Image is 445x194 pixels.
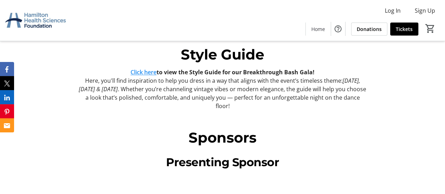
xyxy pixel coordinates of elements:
[4,3,67,38] img: Hamilton Health Sciences Foundation's Logo
[385,6,401,15] span: Log In
[415,6,435,15] span: Sign Up
[131,68,157,76] a: Click here
[409,5,441,16] button: Sign Up
[357,25,382,33] span: Donations
[424,22,437,35] button: Cart
[351,23,387,36] a: Donations
[390,23,418,36] a: Tickets
[189,129,256,146] span: Sponsors
[131,68,314,76] strong: to view the Style Guide for our Breakthrough Bash Gala!
[311,25,325,33] span: Home
[78,76,367,110] p: Here, you'll find inspiration to help you dress in a way that aligns with the event’s timeless th...
[331,22,345,36] button: Help
[78,44,367,65] p: Style Guide
[379,5,406,16] button: Log In
[306,23,331,36] a: Home
[396,25,413,33] span: Tickets
[166,155,279,169] span: Presenting Sponsor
